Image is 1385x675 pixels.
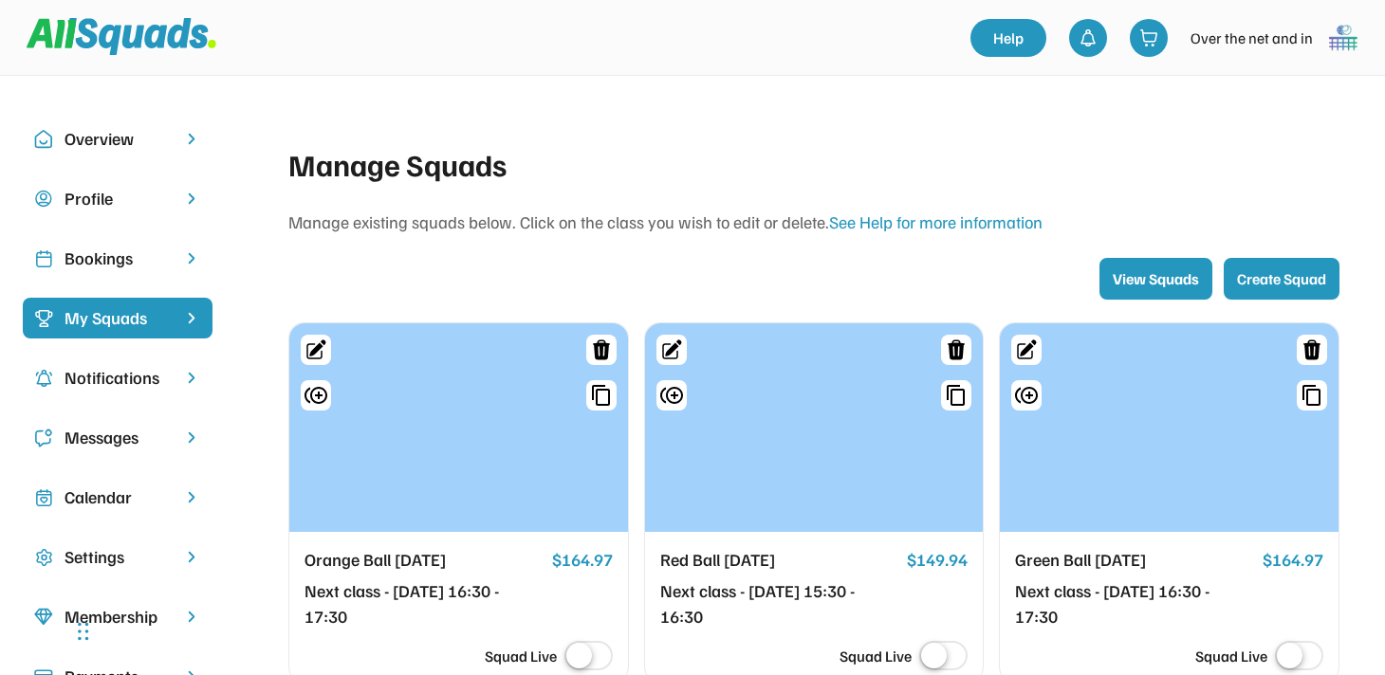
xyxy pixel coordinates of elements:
[65,365,171,391] div: Notifications
[840,645,912,667] div: Squad Live
[182,309,201,327] img: chevron-right%20copy%203.svg
[1079,28,1098,47] img: bell-03%20%281%29.svg
[182,488,201,506] img: chevron-right.svg
[1263,547,1323,574] div: $164.97
[305,578,545,629] div: Next class - [DATE] 16:30 - 17:30
[182,369,201,387] img: chevron-right.svg
[288,141,1339,187] div: Manage Squads
[65,186,171,211] div: Profile
[1191,27,1313,49] div: Over the net and in
[182,130,201,148] img: chevron-right.svg
[65,604,171,629] div: Membership
[660,578,900,629] div: Next class - [DATE] 15:30 - 16:30
[65,305,171,331] div: My Squads
[65,246,171,271] div: Bookings
[182,190,201,208] img: chevron-right.svg
[182,608,201,626] img: chevron-right.svg
[182,249,201,267] img: chevron-right.svg
[182,548,201,566] img: chevron-right.svg
[305,547,545,574] div: Orange Ball [DATE]
[34,369,53,388] img: Icon%20copy%204.svg
[27,18,216,54] img: Squad%20Logo.svg
[1224,258,1339,300] button: Create Squad
[552,547,613,574] div: $164.97
[65,544,171,570] div: Settings
[182,429,201,447] img: chevron-right.svg
[34,130,53,149] img: Icon%20copy%2010.svg
[34,190,53,209] img: user-circle.svg
[485,645,557,667] div: Squad Live
[65,425,171,450] div: Messages
[34,488,53,507] img: Icon%20copy%207.svg
[34,548,53,567] img: Icon%20copy%2016.svg
[907,547,968,574] div: $149.94
[1139,28,1158,47] img: shopping-cart-01%20%281%29.svg
[34,309,53,328] img: Icon%20%2823%29.svg
[1015,547,1255,574] div: Green Ball [DATE]
[970,19,1046,57] a: Help
[1324,19,1362,57] img: 1000005499.png
[34,429,53,447] img: Icon%20copy%205.svg
[829,211,1043,232] a: See Help for more information
[65,126,171,152] div: Overview
[34,249,53,268] img: Icon%20copy%202.svg
[660,547,900,574] div: Red Ball [DATE]
[1195,645,1267,667] div: Squad Live
[65,484,171,510] div: Calendar
[1099,258,1212,300] button: View Squads
[288,210,1339,235] div: Manage existing squads below. Click on the class you wish to edit or delete.
[1015,578,1255,629] div: Next class - [DATE] 16:30 - 17:30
